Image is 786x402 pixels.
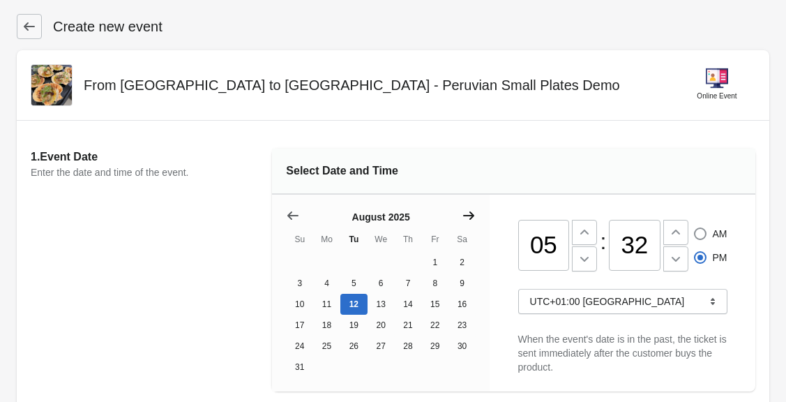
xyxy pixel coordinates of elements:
button: Sunday August 17 2025 [286,315,313,336]
button: Friday August 29 2025 [421,336,448,357]
button: Saturday August 9 2025 [448,273,476,294]
th: Wednesday [368,227,395,252]
th: Sunday [286,227,313,252]
button: Sunday August 3 2025 [286,273,313,294]
img: IMG_1587.jpg [31,65,72,105]
button: Friday August 22 2025 [421,315,448,336]
button: Monday August 11 2025 [313,294,340,315]
button: Show next month, September 2025 [456,203,481,228]
span: UTC+01:00 [GEOGRAPHIC_DATA] [530,296,685,307]
button: Friday August 15 2025 [421,294,448,315]
button: Thursday August 28 2025 [395,336,422,357]
button: Tuesday August 5 2025 [340,273,368,294]
button: Thursday August 14 2025 [395,294,422,315]
button: Wednesday August 27 2025 [368,336,395,357]
div: Select Date and Time [272,149,755,195]
button: Monday August 18 2025 [313,315,340,336]
button: Saturday August 16 2025 [448,294,476,315]
button: UTC+01:00 [GEOGRAPHIC_DATA] [518,289,727,314]
div: Online Event [697,89,736,103]
button: Wednesday August 20 2025 [368,315,395,336]
button: Tuesday August 26 2025 [340,336,368,357]
button: Wednesday August 6 2025 [368,273,395,294]
button: Wednesday August 13 2025 [368,294,395,315]
button: Friday August 8 2025 [421,273,448,294]
button: Show previous month, July 2025 [280,203,305,228]
button: Friday August 1 2025 [421,252,448,273]
span: Enter the date and time of the event. [31,167,188,178]
button: Sunday August 10 2025 [286,294,313,315]
h2: From [GEOGRAPHIC_DATA] to [GEOGRAPHIC_DATA] - Peruvian Small Plates Demo [84,75,620,95]
button: Saturday August 23 2025 [448,315,476,336]
th: Monday [313,227,340,252]
th: Thursday [395,227,422,252]
button: Saturday August 2 2025 [448,252,476,273]
h2: 1. Event Date [31,149,272,165]
th: Tuesday [340,227,368,252]
th: Saturday [448,227,476,252]
button: Today Tuesday August 12 2025 [340,294,368,315]
span: When the event's date is in the past, the ticket is sent immediately after the customer buys the ... [518,334,727,373]
span: PM [713,251,727,265]
button: Sunday August 31 2025 [286,357,313,378]
th: Friday [421,227,448,252]
button: Monday August 4 2025 [313,273,340,294]
div: : [600,234,607,248]
h1: Create new event [42,17,163,36]
button: Saturday August 30 2025 [448,336,476,357]
button: Thursday August 21 2025 [395,315,422,336]
button: Monday August 25 2025 [313,336,340,357]
img: online-event-5d64391802a09ceff1f8b055f10f5880.png [706,67,728,89]
button: Tuesday August 19 2025 [340,315,368,336]
button: Thursday August 7 2025 [395,273,422,294]
button: Sunday August 24 2025 [286,336,313,357]
span: AM [713,227,727,241]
